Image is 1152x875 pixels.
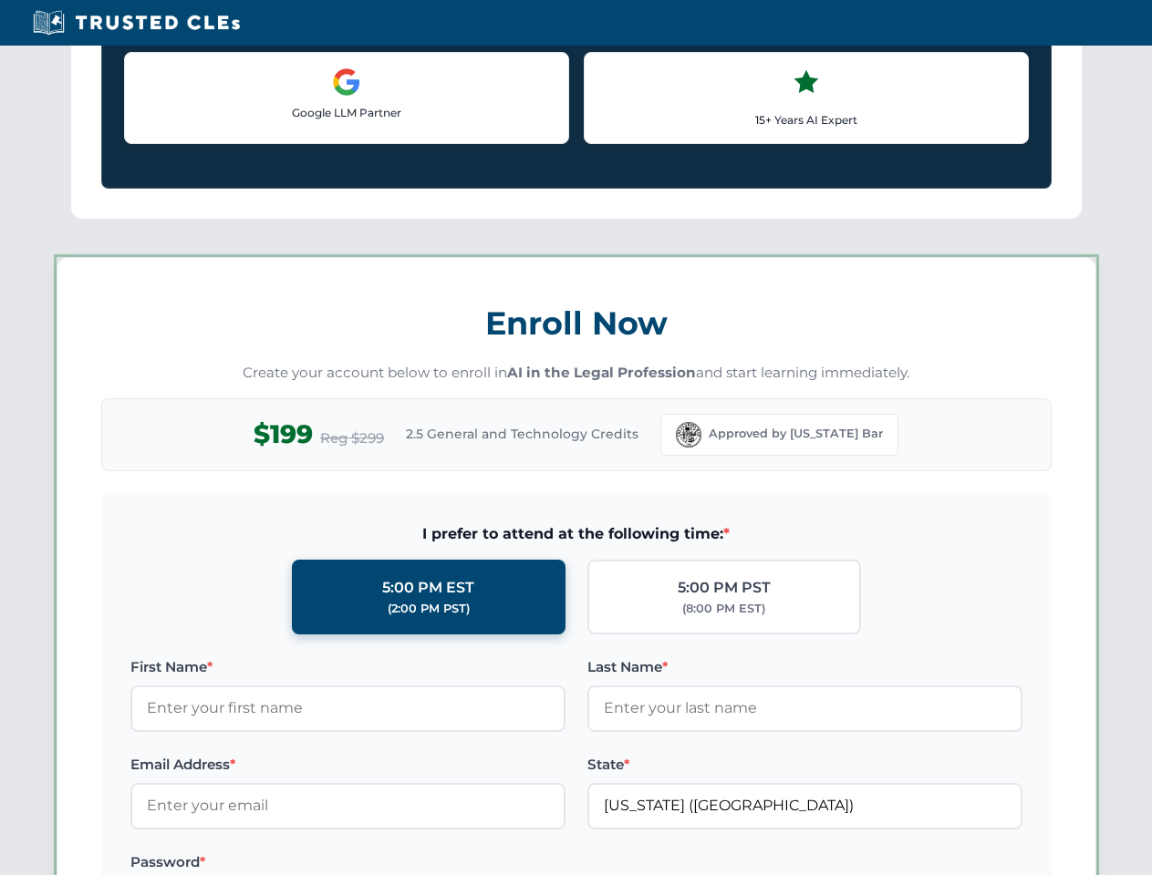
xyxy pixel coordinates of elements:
label: Email Address [130,754,566,776]
span: 2.5 General and Technology Credits [406,424,638,444]
div: (2:00 PM PST) [388,600,470,618]
span: Reg $299 [320,427,384,449]
input: Enter your first name [130,685,566,731]
span: $199 [254,414,313,455]
input: Enter your last name [587,685,1022,731]
span: I prefer to attend at the following time: [130,522,1022,546]
input: Enter your email [130,783,566,829]
span: Approved by [US_STATE] Bar [709,425,883,443]
div: 5:00 PM EST [382,576,474,600]
img: Trusted CLEs [27,9,245,36]
p: Google LLM Partner [140,104,554,121]
img: Google [332,67,361,97]
label: First Name [130,656,566,678]
label: State [587,754,1022,776]
strong: AI in the Legal Profession [507,364,696,381]
p: 15+ Years AI Expert [599,111,1013,129]
h3: Enroll Now [101,294,1052,352]
img: Florida Bar [676,422,701,448]
div: 5:00 PM PST [678,576,771,600]
label: Last Name [587,656,1022,678]
p: Create your account below to enroll in and start learning immediately. [101,363,1052,384]
input: Florida (FL) [587,783,1022,829]
div: (8:00 PM EST) [682,600,765,618]
label: Password [130,851,566,873]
